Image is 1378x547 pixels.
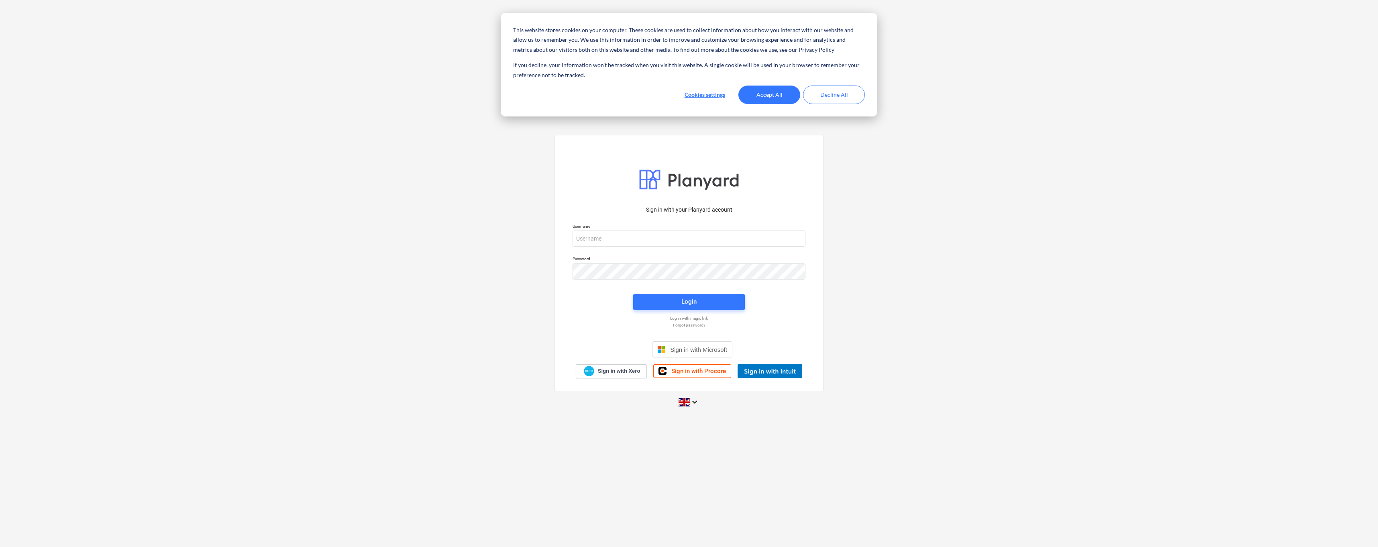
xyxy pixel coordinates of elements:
p: Username [573,224,805,231]
span: Sign in with Xero [598,367,640,375]
a: Sign in with Procore [653,364,731,378]
p: This website stores cookies on your computer. These cookies are used to collect information about... [513,25,865,55]
button: Accept All [738,86,800,104]
a: Log in with magic link [569,316,809,321]
a: Sign in with Xero [576,364,647,378]
span: Sign in with Procore [671,367,726,375]
p: If you decline, your information won’t be tracked when you visit this website. A single cookie wi... [513,60,865,80]
div: Cookie banner [501,13,877,116]
span: Sign in with Microsoft [670,346,727,353]
img: Xero logo [584,366,594,377]
img: Microsoft logo [657,345,665,353]
div: Login [681,296,697,307]
button: Cookies settings [674,86,736,104]
i: keyboard_arrow_down [690,397,699,407]
p: Password [573,256,805,263]
a: Forgot password? [569,322,809,328]
input: Username [573,231,805,247]
button: Login [633,294,745,310]
p: Sign in with your Planyard account [573,206,805,214]
button: Decline All [803,86,865,104]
